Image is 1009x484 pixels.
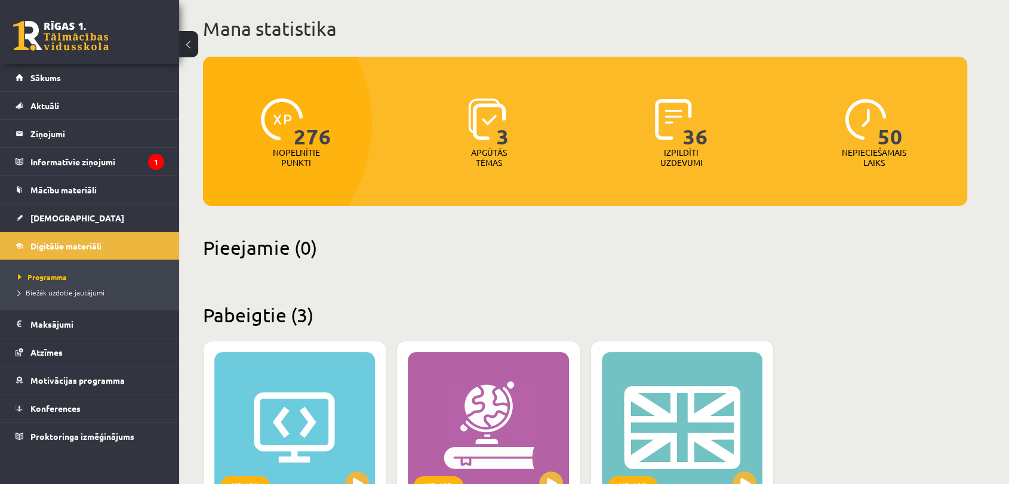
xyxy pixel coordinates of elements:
[18,272,167,282] a: Programma
[30,148,164,175] legend: Informatīvie ziņojumi
[18,287,167,298] a: Biežāk uzdotie jautājumi
[497,98,509,147] span: 3
[30,310,164,338] legend: Maksājumi
[294,98,331,147] span: 276
[30,72,61,83] span: Sākums
[655,98,692,140] img: icon-completed-tasks-ad58ae20a441b2904462921112bc710f1caf180af7a3daa7317a5a94f2d26646.svg
[18,272,67,282] span: Programma
[30,120,164,147] legend: Ziņojumi
[30,100,59,111] span: Aktuāli
[16,148,164,175] a: Informatīvie ziņojumi1
[261,98,303,140] img: icon-xp-0682a9bc20223a9ccc6f5883a126b849a74cddfe5390d2b41b4391c66f2066e7.svg
[30,347,63,357] span: Atzīmes
[16,423,164,450] a: Proktoringa izmēģinājums
[16,64,164,91] a: Sākums
[30,375,125,386] span: Motivācijas programma
[16,204,164,232] a: [DEMOGRAPHIC_DATA]
[16,232,164,260] a: Digitālie materiāli
[18,288,104,297] span: Biežāk uzdotie jautājumi
[16,310,164,338] a: Maksājumi
[683,98,708,147] span: 36
[13,21,109,51] a: Rīgas 1. Tālmācības vidusskola
[16,176,164,204] a: Mācību materiāli
[30,403,81,414] span: Konferences
[16,394,164,422] a: Konferences
[148,154,164,170] i: 1
[16,92,164,119] a: Aktuāli
[30,212,124,223] span: [DEMOGRAPHIC_DATA]
[30,431,134,442] span: Proktoringa izmēģinājums
[845,98,887,140] img: icon-clock-7be60019b62300814b6bd22b8e044499b485619524d84068768e800edab66f18.svg
[466,147,512,168] p: Apgūtās tēmas
[16,338,164,366] a: Atzīmes
[658,147,705,168] p: Izpildīti uzdevumi
[30,241,101,251] span: Digitālie materiāli
[203,236,967,259] h2: Pieejamie (0)
[273,147,320,168] p: Nopelnītie punkti
[468,98,506,140] img: icon-learned-topics-4a711ccc23c960034f471b6e78daf4a3bad4a20eaf4de84257b87e66633f6470.svg
[203,303,967,326] h2: Pabeigtie (3)
[842,147,906,168] p: Nepieciešamais laiks
[16,120,164,147] a: Ziņojumi
[203,17,967,41] h1: Mana statistika
[878,98,903,147] span: 50
[30,184,97,195] span: Mācību materiāli
[16,366,164,394] a: Motivācijas programma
